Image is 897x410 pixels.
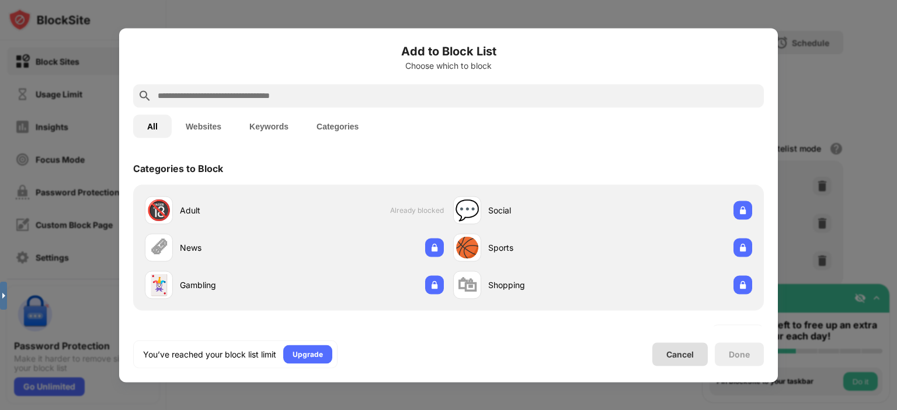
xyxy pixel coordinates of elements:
div: Upgrade [293,348,323,360]
div: Choose which to block [133,61,764,70]
div: Gambling [180,279,294,291]
span: Already blocked [390,206,444,215]
div: Categories to Block [133,162,223,174]
div: You’ve reached your block list limit [143,348,276,360]
div: Adult [180,204,294,216]
div: Shopping [488,279,603,291]
div: Sports [488,241,603,254]
div: Done [729,349,750,359]
h6: Add to Block List [133,42,764,59]
div: Social [488,204,603,216]
div: 🏀 [455,236,479,260]
div: 🃏 [147,273,171,297]
button: All [133,114,172,138]
div: 🗞 [149,236,169,260]
div: News [180,241,294,254]
div: 🔞 [147,198,171,222]
div: 💬 [455,198,479,222]
img: search.svg [138,89,152,103]
button: Categories [303,114,373,138]
button: Websites [172,114,235,138]
div: 🛍 [457,273,477,297]
div: Cancel [666,349,694,359]
button: Keywords [235,114,303,138]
